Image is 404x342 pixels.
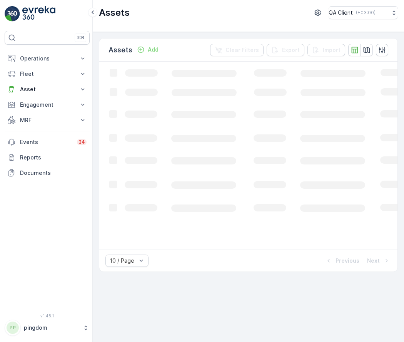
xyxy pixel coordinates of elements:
[5,66,90,82] button: Fleet
[109,45,132,55] p: Assets
[148,46,159,54] p: Add
[307,44,345,56] button: Import
[78,139,85,145] p: 34
[7,322,19,334] div: PP
[282,46,300,54] p: Export
[336,257,359,265] p: Previous
[5,134,90,150] a: Events34
[5,313,90,318] span: v 1.48.1
[77,35,84,41] p: ⌘B
[20,138,72,146] p: Events
[134,45,162,54] button: Add
[5,320,90,336] button: PPpingdom
[329,6,398,19] button: QA Client(+03:00)
[5,82,90,97] button: Asset
[323,46,341,54] p: Import
[20,101,74,109] p: Engagement
[5,150,90,165] a: Reports
[367,257,380,265] p: Next
[356,10,376,16] p: ( +03:00 )
[20,85,74,93] p: Asset
[20,70,74,78] p: Fleet
[267,44,304,56] button: Export
[5,6,20,22] img: logo
[5,97,90,112] button: Engagement
[20,55,74,62] p: Operations
[5,112,90,128] button: MRF
[225,46,259,54] p: Clear Filters
[20,154,87,161] p: Reports
[5,51,90,66] button: Operations
[99,7,130,19] p: Assets
[329,9,353,17] p: QA Client
[22,6,55,22] img: logo_light-DOdMpM7g.png
[366,256,391,265] button: Next
[24,324,79,332] p: pingdom
[20,169,87,177] p: Documents
[5,165,90,181] a: Documents
[324,256,360,265] button: Previous
[20,116,74,124] p: MRF
[210,44,264,56] button: Clear Filters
